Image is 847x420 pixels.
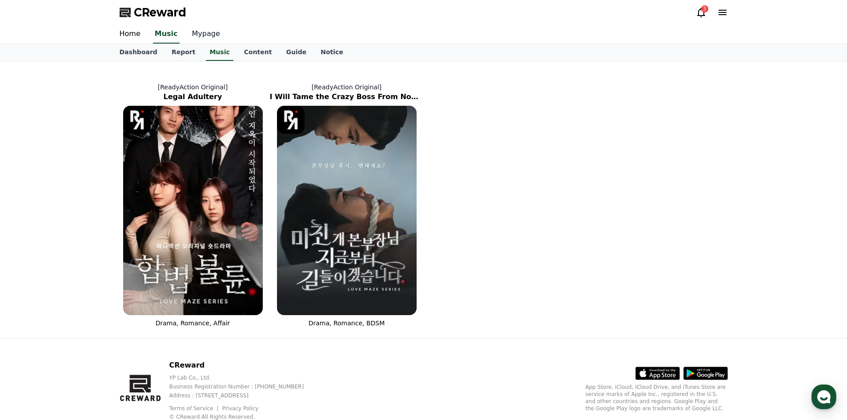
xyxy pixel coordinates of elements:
span: Settings [132,295,153,302]
a: Notice [313,44,350,61]
h2: I Will Tame the Crazy Boss From Now On [270,92,424,102]
a: Settings [115,282,171,304]
a: Report [165,44,203,61]
a: CReward [120,5,186,20]
a: Content [237,44,279,61]
img: Legal Adultery [123,106,263,315]
span: Home [23,295,38,302]
a: Music [153,25,180,44]
a: Guide [279,44,313,61]
span: Drama, Romance, Affair [156,320,230,327]
img: I Will Tame the Crazy Boss From Now On [277,106,417,315]
a: Mypage [185,25,227,44]
a: Messages [59,282,115,304]
span: Drama, Romance, BDSM [309,320,385,327]
img: [object Object] Logo [277,106,305,134]
a: Dashboard [112,44,165,61]
p: [ReadyAction Original] [270,83,424,92]
a: Music [206,44,233,61]
a: Terms of Service [169,405,220,412]
span: CReward [134,5,186,20]
p: YP Lab Co., Ltd. [169,374,318,381]
a: Home [3,282,59,304]
p: Business Registration Number : [PHONE_NUMBER] [169,383,318,390]
h2: Legal Adultery [116,92,270,102]
a: Home [112,25,148,44]
p: CReward [169,360,318,371]
div: 3 [701,5,708,12]
img: [object Object] Logo [123,106,151,134]
p: [ReadyAction Original] [116,83,270,92]
p: Address : [STREET_ADDRESS] [169,392,318,399]
span: Messages [74,296,100,303]
p: App Store, iCloud, iCloud Drive, and iTunes Store are service marks of Apple Inc., registered in ... [586,384,728,412]
a: 3 [696,7,707,18]
a: Privacy Policy [222,405,259,412]
a: [ReadyAction Original] Legal Adultery Legal Adultery [object Object] Logo Drama, Romance, Affair [116,76,270,335]
a: [ReadyAction Original] I Will Tame the Crazy Boss From Now On I Will Tame the Crazy Boss From Now... [270,76,424,335]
